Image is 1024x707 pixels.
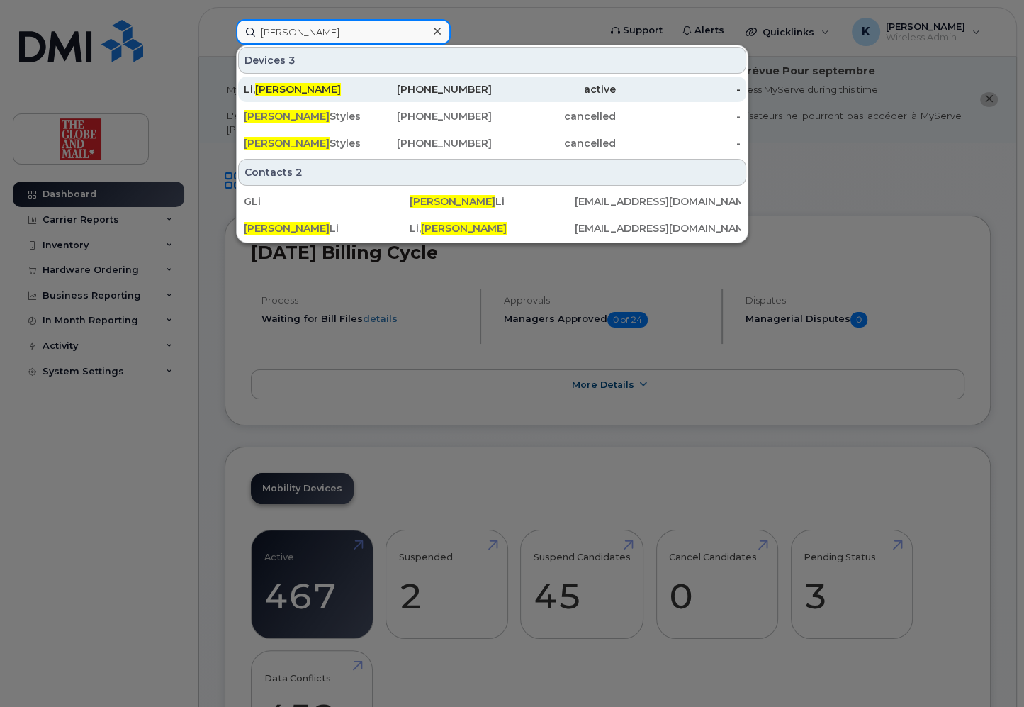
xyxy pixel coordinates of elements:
[368,136,492,150] div: [PHONE_NUMBER]
[410,194,575,208] div: Li
[238,104,746,129] a: [PERSON_NAME]Styles[PHONE_NUMBER]cancelled-
[238,159,746,186] div: Contacts
[244,110,330,123] span: [PERSON_NAME]
[238,47,746,74] div: Devices
[288,53,296,67] span: 3
[244,137,330,150] span: [PERSON_NAME]
[238,77,746,102] a: Li,[PERSON_NAME][PHONE_NUMBER]active-
[616,82,740,96] div: -
[368,109,492,123] div: [PHONE_NUMBER]
[244,109,368,123] div: Styles
[492,136,616,150] div: cancelled
[244,82,368,96] div: Li,
[410,195,495,208] span: [PERSON_NAME]
[296,165,303,179] span: 2
[238,189,746,214] a: GLi[PERSON_NAME]Li[EMAIL_ADDRESS][DOMAIN_NAME]
[368,82,492,96] div: [PHONE_NUMBER]
[244,194,410,208] div: GLi
[616,109,740,123] div: -
[421,222,507,235] span: [PERSON_NAME]
[575,221,741,235] div: [EMAIL_ADDRESS][DOMAIN_NAME]
[575,194,741,208] div: [EMAIL_ADDRESS][DOMAIN_NAME]
[244,222,330,235] span: [PERSON_NAME]
[616,136,740,150] div: -
[244,221,410,235] div: Li
[238,216,746,241] a: [PERSON_NAME]LiLi,[PERSON_NAME][EMAIL_ADDRESS][DOMAIN_NAME]
[255,83,341,96] span: [PERSON_NAME]
[492,109,616,123] div: cancelled
[410,221,575,235] div: Li,
[238,130,746,156] a: [PERSON_NAME]Styles[PHONE_NUMBER]cancelled-
[492,82,616,96] div: active
[244,136,368,150] div: Styles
